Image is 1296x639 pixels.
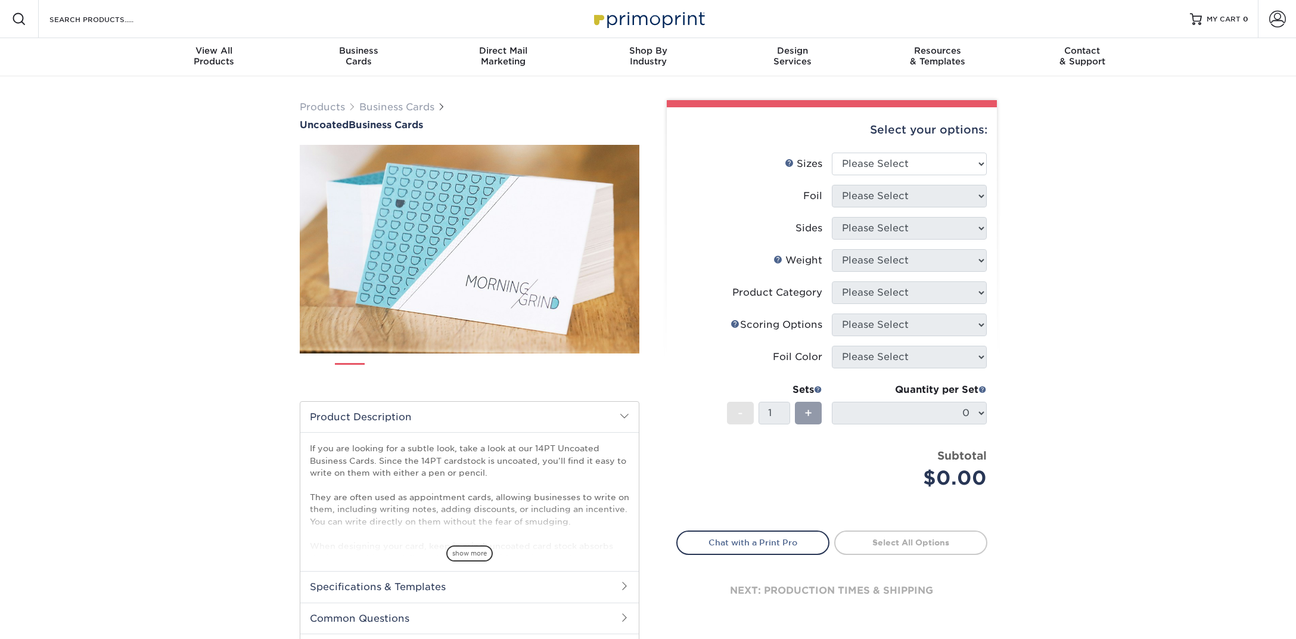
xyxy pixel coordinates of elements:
div: & Templates [865,45,1010,67]
span: Business [286,45,431,56]
img: Business Cards 02 [375,358,405,388]
a: Direct MailMarketing [431,38,576,76]
span: MY CART [1207,14,1241,24]
a: Contact& Support [1010,38,1155,76]
div: & Support [1010,45,1155,67]
span: View All [142,45,287,56]
div: Industry [576,45,720,67]
strong: Subtotal [937,449,987,462]
a: Chat with a Print Pro [676,531,829,554]
div: Sizes [785,157,822,171]
a: View AllProducts [142,38,287,76]
img: Uncoated 01 [300,79,639,419]
h2: Common Questions [300,603,639,634]
div: Marketing [431,45,576,67]
div: Foil [803,189,822,203]
img: Business Cards 01 [335,359,365,389]
span: Direct Mail [431,45,576,56]
img: Business Cards 05 [495,358,524,388]
div: Sets [727,383,822,397]
div: next: production times & shipping [676,555,987,626]
img: Primoprint [589,6,708,32]
a: DesignServices [720,38,865,76]
img: Business Cards 04 [455,358,484,388]
div: Products [142,45,287,67]
span: 0 [1243,15,1248,23]
div: Select your options: [676,107,987,153]
span: Shop By [576,45,720,56]
div: Sides [795,221,822,235]
span: - [738,404,743,422]
span: show more [446,545,493,562]
a: Business Cards [359,101,434,113]
div: Foil Color [773,350,822,364]
h1: Business Cards [300,119,639,131]
div: $0.00 [841,464,987,492]
input: SEARCH PRODUCTS..... [48,12,164,26]
img: Business Cards 03 [415,358,445,388]
span: + [804,404,812,422]
a: Resources& Templates [865,38,1010,76]
span: Resources [865,45,1010,56]
div: Quantity per Set [832,383,987,397]
a: Products [300,101,345,113]
div: Product Category [732,286,822,300]
span: Uncoated [300,119,349,131]
a: Select All Options [834,531,987,554]
div: Weight [773,253,822,268]
img: Business Cards 07 [574,358,604,388]
span: Design [720,45,865,56]
h2: Product Description [300,402,639,432]
div: Services [720,45,865,67]
div: Cards [286,45,431,67]
div: Scoring Options [731,318,822,332]
img: Business Cards 06 [534,358,564,388]
span: Contact [1010,45,1155,56]
h2: Specifications & Templates [300,571,639,602]
a: Shop ByIndustry [576,38,720,76]
a: UncoatedBusiness Cards [300,119,639,131]
a: BusinessCards [286,38,431,76]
